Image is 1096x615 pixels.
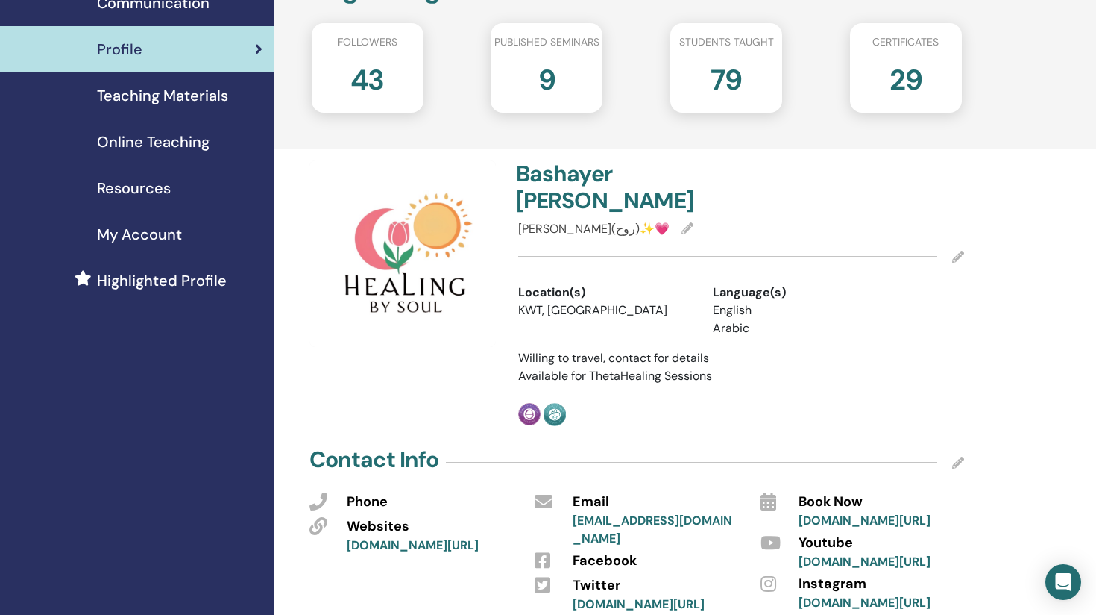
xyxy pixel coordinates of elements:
span: Twitter [573,576,620,596]
span: Followers [338,34,397,50]
span: Youtube [799,534,853,553]
span: Students taught [679,34,774,50]
a: [EMAIL_ADDRESS][DOMAIN_NAME] [573,513,732,546]
h2: 43 [350,56,385,98]
li: KWT, [GEOGRAPHIC_DATA] [518,302,691,319]
img: default.jpg [309,160,496,347]
a: [DOMAIN_NAME][URL] [573,596,705,612]
h2: 79 [711,56,742,98]
a: [DOMAIN_NAME][URL] [347,537,479,553]
span: [PERSON_NAME](روح)✨💗 [518,221,670,237]
span: My Account [97,223,182,246]
h4: Bashayer [PERSON_NAME] [516,160,732,214]
li: Arabic [713,319,886,337]
a: [DOMAIN_NAME][URL] [799,513,930,528]
span: Profile [97,38,142,60]
span: Websites [347,517,409,537]
span: Willing to travel, contact for details [518,350,709,366]
span: Highlighted Profile [97,269,227,292]
div: Open Intercom Messenger [1045,564,1081,600]
span: Facebook [573,552,637,571]
div: Language(s) [713,284,886,302]
span: Phone [347,493,388,512]
span: Available for ThetaHealing Sessions [518,368,712,384]
a: [DOMAIN_NAME][URL] [799,554,930,569]
h2: 9 [538,56,555,98]
span: Book Now [799,493,863,512]
h2: 29 [889,56,922,98]
span: Published seminars [494,34,599,50]
a: [DOMAIN_NAME][URL] [799,595,930,611]
h4: Contact Info [309,446,438,473]
span: Resources [97,177,171,199]
span: Online Teaching [97,131,210,153]
span: Teaching Materials [97,84,228,107]
li: English [713,302,886,319]
span: Location(s) [518,284,585,302]
span: Certificates [872,34,939,50]
span: Instagram [799,575,866,594]
span: Email [573,493,609,512]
